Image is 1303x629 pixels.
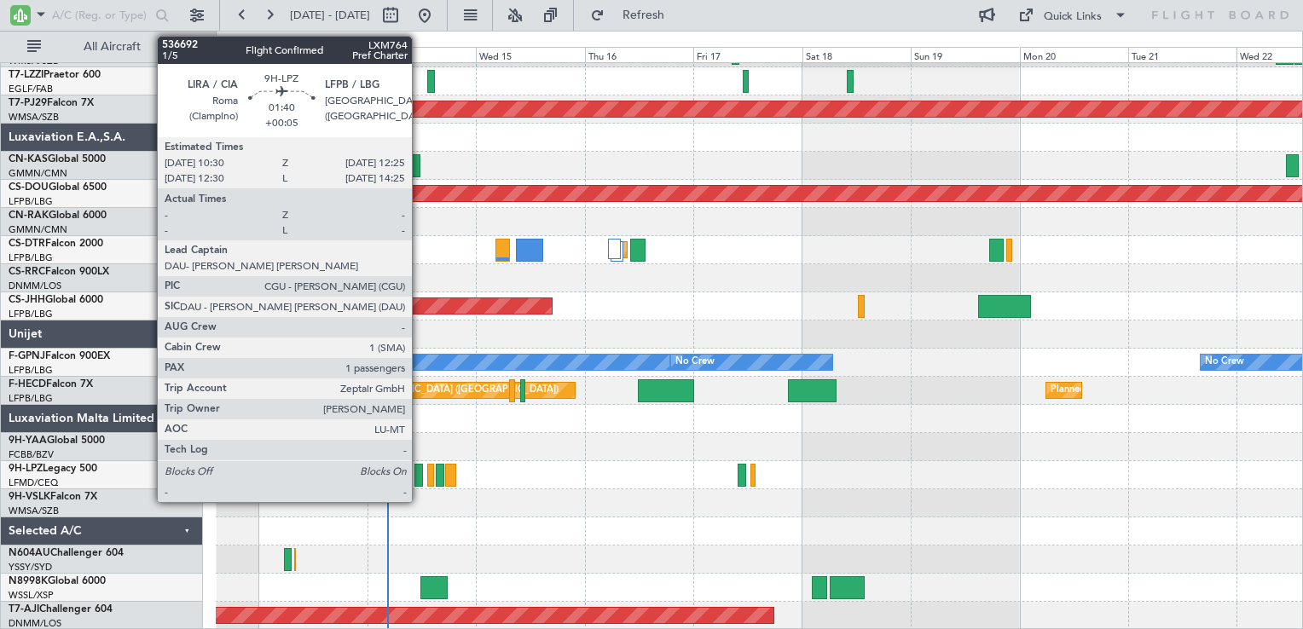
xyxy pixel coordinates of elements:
[9,98,47,108] span: T7-PJ29
[608,9,680,21] span: Refresh
[9,280,61,292] a: DNMM/LOS
[9,211,107,221] a: CN-RAKGlobal 6000
[9,476,58,489] a: LFMD/CEQ
[290,8,370,23] span: [DATE] - [DATE]
[9,351,45,361] span: F-GPNJ
[911,47,1019,62] div: Sun 19
[9,436,47,446] span: 9H-YAA
[9,392,53,405] a: LFPB/LBG
[9,464,43,474] span: 9H-LPZ
[9,448,54,461] a: FCBB/BZV
[9,576,106,586] a: N8998KGlobal 6000
[9,308,53,320] a: LFPB/LBG
[9,223,67,236] a: GMMN/CMN
[9,70,43,80] span: T7-LZZI
[1128,47,1236,62] div: Tue 21
[9,239,45,249] span: CS-DTR
[9,351,110,361] a: F-GPNJFalcon 900EX
[9,464,97,474] a: 9H-LPZLegacy 500
[372,349,411,375] div: No Crew
[9,492,50,502] span: 9H-VSLK
[9,182,107,193] a: CS-DOUGlobal 6500
[290,378,559,403] div: Planned Maint [GEOGRAPHIC_DATA] ([GEOGRAPHIC_DATA])
[52,3,150,28] input: A/C (Reg. or Type)
[585,47,693,62] div: Thu 16
[9,111,59,124] a: WMSA/SZB
[9,604,113,615] a: T7-AJIChallenger 604
[1020,47,1128,62] div: Mon 20
[9,492,97,502] a: 9H-VSLKFalcon 7X
[1205,349,1244,375] div: No Crew
[9,379,46,390] span: F-HECD
[9,182,49,193] span: CS-DOU
[9,604,39,615] span: T7-AJI
[19,33,185,61] button: All Aircraft
[1010,2,1136,29] button: Quick Links
[802,47,911,62] div: Sat 18
[9,267,45,277] span: CS-RRC
[1044,9,1102,26] div: Quick Links
[675,349,715,375] div: No Crew
[258,47,367,62] div: Mon 13
[9,295,103,305] a: CS-JHHGlobal 6000
[9,379,93,390] a: F-HECDFalcon 7X
[9,295,45,305] span: CS-JHH
[9,211,49,221] span: CN-RAK
[9,98,94,108] a: T7-PJ29Falcon 7X
[476,47,584,62] div: Wed 15
[582,2,685,29] button: Refresh
[9,239,103,249] a: CS-DTRFalcon 2000
[9,364,53,377] a: LFPB/LBG
[9,576,48,586] span: N8998K
[9,561,52,574] a: YSSY/SYD
[219,34,248,49] div: [DATE]
[9,251,53,264] a: LFPB/LBG
[9,436,105,446] a: 9H-YAAGlobal 5000
[9,195,53,208] a: LFPB/LBG
[44,41,180,53] span: All Aircraft
[9,154,48,164] span: CN-KAS
[9,505,59,517] a: WMSA/SZB
[693,47,802,62] div: Fri 17
[9,154,106,164] a: CN-KASGlobal 5000
[368,47,476,62] div: Tue 14
[9,70,101,80] a: T7-LZZIPraetor 600
[9,167,67,180] a: GMMN/CMN
[9,548,50,558] span: N604AU
[9,267,109,277] a: CS-RRCFalcon 900LX
[9,83,53,95] a: EGLF/FAB
[9,548,124,558] a: N604AUChallenger 604
[9,589,54,602] a: WSSL/XSP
